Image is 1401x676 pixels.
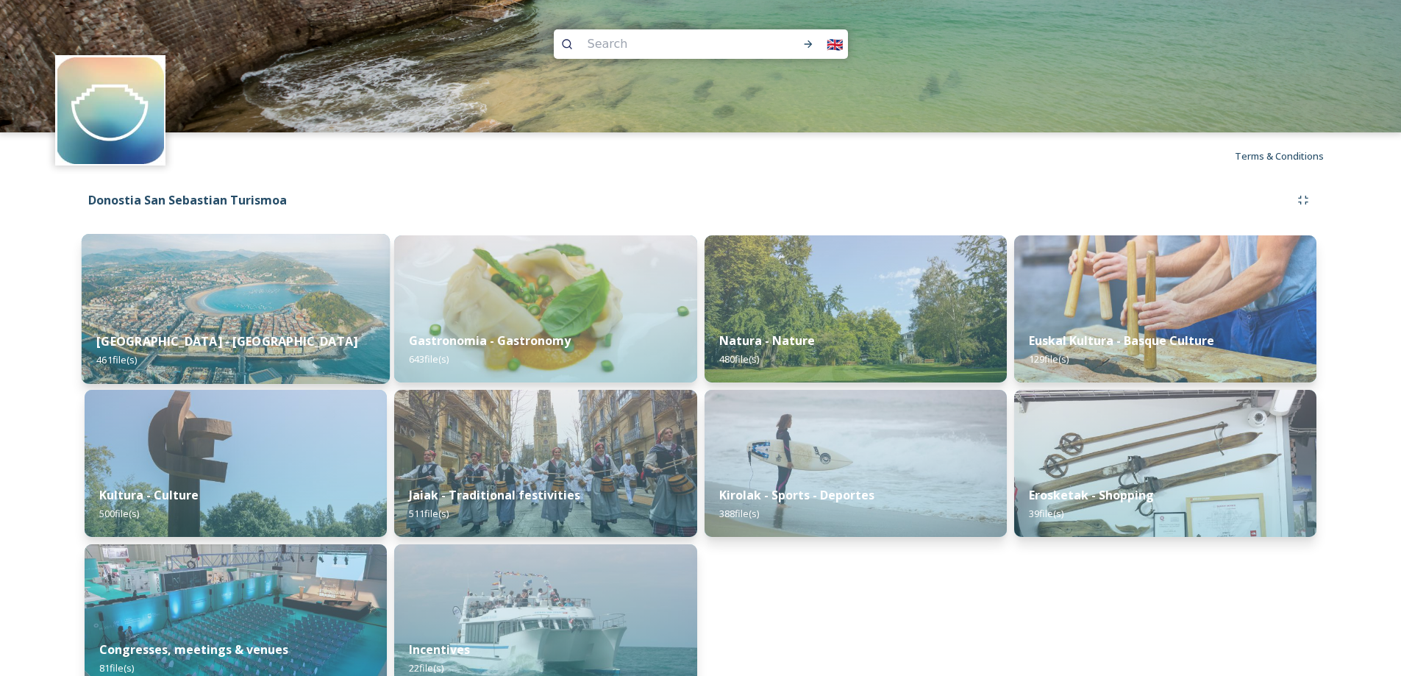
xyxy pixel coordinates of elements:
strong: Kultura - Culture [99,487,199,503]
img: surfer-in-la-zurriola---gros-district_7285962404_o.jpg [705,390,1007,537]
strong: Erosketak - Shopping [1029,487,1154,503]
span: Terms & Conditions [1235,149,1324,163]
span: 81 file(s) [99,661,134,675]
strong: [GEOGRAPHIC_DATA] - [GEOGRAPHIC_DATA] [96,333,357,349]
strong: Donostia San Sebastian Turismoa [88,192,287,208]
strong: Congresses, meetings & venues [99,641,288,658]
span: 129 file(s) [1029,352,1069,366]
strong: Euskal Kultura - Basque Culture [1029,332,1214,349]
span: 388 file(s) [719,507,759,520]
span: 511 file(s) [409,507,449,520]
img: _ML_4181.jpg [85,390,387,537]
strong: Incentives [409,641,470,658]
strong: Jaiak - Traditional festivities [409,487,580,503]
div: 🇬🇧 [821,31,848,57]
img: Plano%2520aereo%2520ciudad%25201%2520-%2520Paul%2520Michael.jpg [82,234,390,384]
strong: Gastronomia - Gastronomy [409,332,571,349]
img: images.jpeg [57,57,164,164]
img: txalaparta_26484926369_o.jpg [1014,235,1316,383]
strong: Natura - Nature [719,332,815,349]
strong: Kirolak - Sports - Deportes [719,487,874,503]
span: 643 file(s) [409,352,449,366]
span: 22 file(s) [409,661,443,675]
img: shopping-in-san-sebastin_49533716163_o.jpg [1014,390,1316,537]
img: tamborrada---javier-larrea_25444003826_o.jpg [394,390,696,537]
img: BCC_Plato2.jpg [394,235,696,383]
input: Search [580,28,769,60]
span: 39 file(s) [1029,507,1063,520]
span: 500 file(s) [99,507,139,520]
a: Terms & Conditions [1235,147,1346,165]
span: 480 file(s) [719,352,759,366]
span: 461 file(s) [96,353,137,366]
img: _TZV9379.jpg [705,235,1007,383]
